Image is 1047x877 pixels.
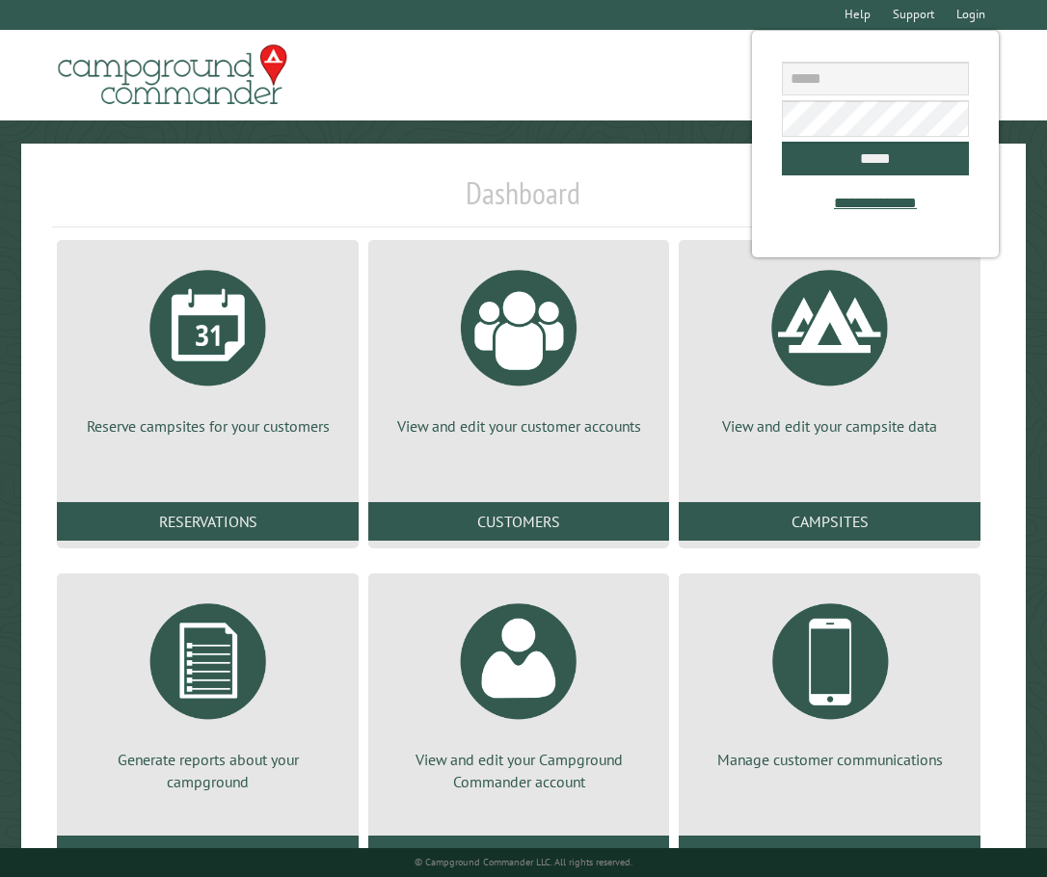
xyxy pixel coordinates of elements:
a: Reports [57,836,359,874]
a: Customers [368,502,670,541]
a: Account [368,836,670,874]
p: View and edit your customer accounts [391,415,647,437]
p: Generate reports about your campground [80,749,336,792]
a: Generate reports about your campground [80,589,336,792]
a: View and edit your customer accounts [391,255,647,437]
p: View and edit your campsite data [702,415,957,437]
a: Reserve campsites for your customers [80,255,336,437]
a: Manage customer communications [702,589,957,770]
a: View and edit your campsite data [702,255,957,437]
h1: Dashboard [52,174,994,227]
p: Reserve campsites for your customers [80,415,336,437]
small: © Campground Commander LLC. All rights reserved. [415,856,632,868]
a: Campsites [679,502,980,541]
img: Campground Commander [52,38,293,113]
a: View and edit your Campground Commander account [391,589,647,792]
p: View and edit your Campground Commander account [391,749,647,792]
a: Communications [679,836,980,874]
a: Reservations [57,502,359,541]
p: Manage customer communications [702,749,957,770]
